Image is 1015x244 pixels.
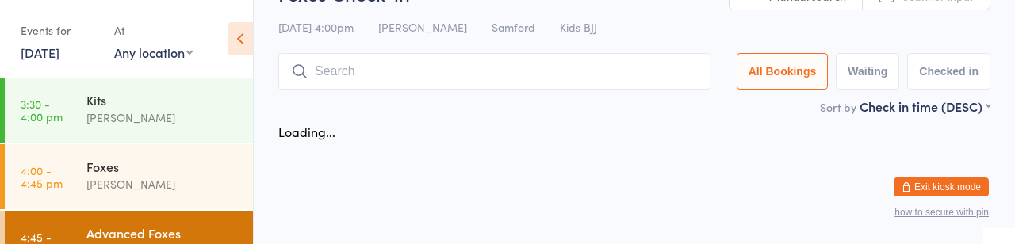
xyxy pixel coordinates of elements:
input: Search [278,53,710,90]
a: 4:00 -4:45 pmFoxes[PERSON_NAME] [5,144,253,209]
div: [PERSON_NAME] [86,109,239,127]
button: how to secure with pin [894,207,989,218]
span: [PERSON_NAME] [378,19,467,35]
time: 4:00 - 4:45 pm [21,164,63,189]
a: [DATE] [21,44,59,61]
a: 3:30 -4:00 pmKits[PERSON_NAME] [5,78,253,143]
div: [PERSON_NAME] [86,175,239,193]
div: Any location [114,44,193,61]
div: Advanced Foxes [86,224,239,242]
div: At [114,17,193,44]
div: Check in time (DESC) [860,97,990,115]
div: Loading... [278,123,335,140]
div: Kits [86,91,239,109]
span: Samford [492,19,535,35]
span: Kids BJJ [560,19,597,35]
time: 3:30 - 4:00 pm [21,97,63,123]
span: [DATE] 4:00pm [278,19,354,35]
button: Waiting [836,53,899,90]
div: Events for [21,17,98,44]
button: Exit kiosk mode [894,177,989,196]
button: Checked in [907,53,990,90]
button: All Bookings [737,53,829,90]
label: Sort by [820,99,856,115]
div: Foxes [86,158,239,175]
